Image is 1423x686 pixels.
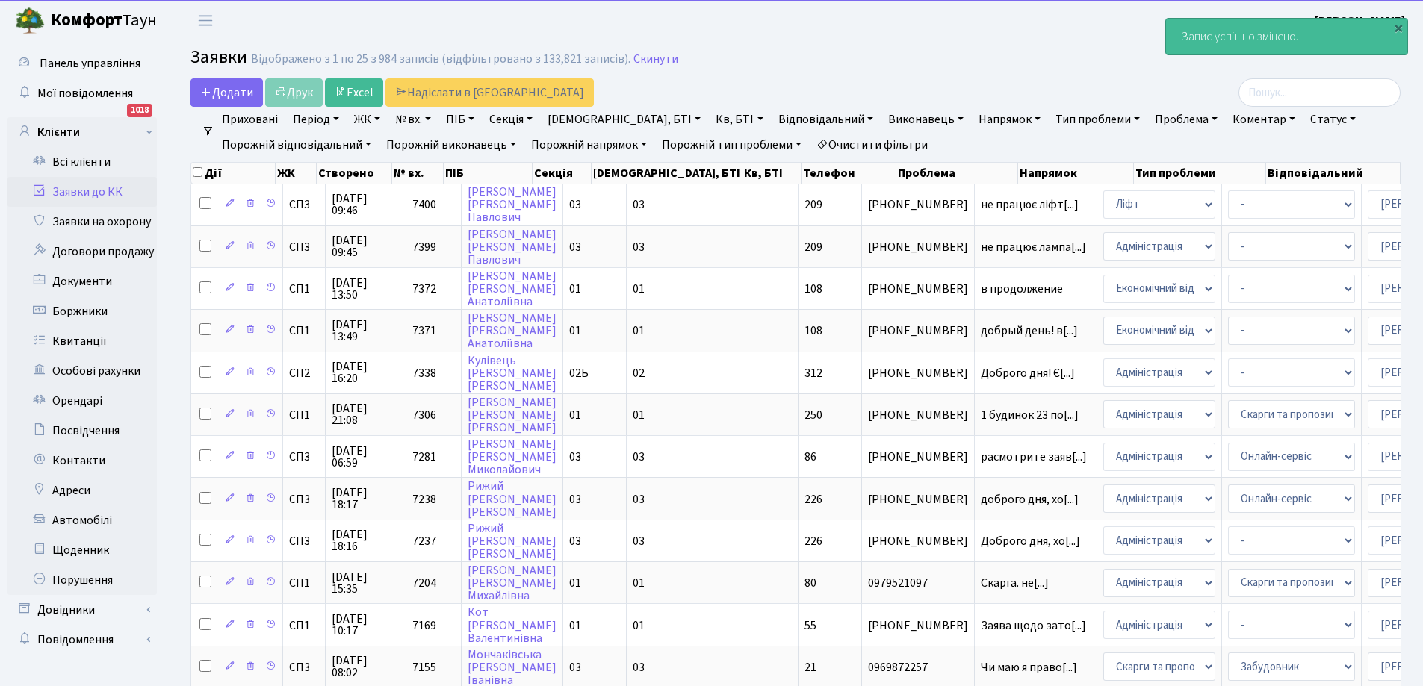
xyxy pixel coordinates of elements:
span: СП3 [289,535,319,547]
button: Переключити навігацію [187,8,224,33]
span: 03 [633,196,645,213]
a: Особові рахунки [7,356,157,386]
span: СП3 [289,241,319,253]
a: Панель управління [7,49,157,78]
th: ПІБ [444,163,532,184]
span: 03 [633,449,645,465]
a: Excel [325,78,383,107]
span: 01 [569,281,581,297]
a: Договори продажу [7,237,157,266]
a: Кулівець[PERSON_NAME][PERSON_NAME] [468,352,557,394]
div: Запис успішно змінено. [1166,19,1407,54]
span: СП1 [289,283,319,295]
span: [PHONE_NUMBER] [868,451,968,463]
th: Проблема [896,163,1017,184]
span: [DATE] 06:59 [332,445,400,469]
th: Створено [317,163,391,184]
span: 7399 [412,239,436,255]
a: Порожній напрямок [525,132,653,158]
span: 250 [804,407,822,423]
th: Секція [533,163,592,184]
span: в продолжение [981,283,1091,295]
a: Кот[PERSON_NAME]Валентинівна [468,605,557,646]
span: доброго дня, хо[...] [981,491,1079,508]
span: 7204 [412,575,436,591]
a: Всі клієнти [7,147,157,177]
a: Порожній виконавець [380,132,522,158]
span: [DATE] 08:02 [332,655,400,679]
span: 03 [633,491,645,508]
a: ЖК [348,107,386,132]
span: 209 [804,196,822,213]
b: [PERSON_NAME] [1315,13,1405,29]
span: СП3 [289,661,319,673]
a: Коментар [1227,107,1301,132]
span: [PHONE_NUMBER] [868,199,968,211]
a: Скинути [633,52,678,66]
a: Адреси [7,475,157,505]
a: № вх. [389,107,437,132]
span: 0969872257 [868,661,968,673]
a: Заявки на охорону [7,207,157,237]
span: 7306 [412,407,436,423]
a: [PERSON_NAME][PERSON_NAME]Михайлівна [468,562,557,604]
span: 80 [804,575,816,591]
span: [DATE] 18:16 [332,528,400,552]
a: ПІБ [440,107,480,132]
span: 02 [633,365,645,381]
div: Відображено з 1 по 25 з 984 записів (відфільтровано з 133,821 записів). [251,52,630,66]
span: 7169 [412,617,436,634]
span: Чи маю я право[...] [981,659,1077,676]
span: 312 [804,365,822,381]
a: [PERSON_NAME][PERSON_NAME]Павлович [468,226,557,268]
a: Напрямок [973,107,1047,132]
a: Очистити фільтри [810,132,934,158]
span: [DATE] 13:50 [332,277,400,301]
span: расмотрите заяв[...] [981,449,1087,465]
span: [PHONE_NUMBER] [868,283,968,295]
span: 108 [804,322,822,339]
span: СП1 [289,325,319,337]
span: [DATE] 18:17 [332,487,400,511]
th: № вх. [392,163,444,184]
a: Тип проблеми [1050,107,1146,132]
span: 7400 [412,196,436,213]
span: [DATE] 15:35 [332,571,400,595]
span: [DATE] 09:46 [332,193,400,216]
span: Доброго дня, хо[...] [981,533,1080,549]
span: 01 [569,575,581,591]
a: Щоденник [7,535,157,565]
span: 86 [804,449,816,465]
span: 7372 [412,281,436,297]
a: Проблема [1149,107,1224,132]
span: 01 [569,617,581,634]
span: 7155 [412,659,436,676]
span: [PHONE_NUMBER] [868,367,968,379]
span: Скарга. не[...] [981,575,1049,591]
a: Додати [190,78,263,107]
span: [PHONE_NUMBER] [868,535,968,547]
span: 7371 [412,322,436,339]
span: добрый день! в[...] [981,322,1078,339]
span: 03 [633,533,645,549]
span: 226 [804,533,822,549]
a: Порожній тип проблеми [656,132,807,158]
a: Автомобілі [7,505,157,535]
span: 03 [569,533,581,549]
span: Панель управління [40,55,140,72]
a: Рижий[PERSON_NAME][PERSON_NAME] [468,478,557,520]
a: [PERSON_NAME][PERSON_NAME]Анатоліївна [468,310,557,352]
span: 02Б [569,365,589,381]
span: [DATE] 10:17 [332,613,400,637]
th: Кв, БТІ [742,163,802,184]
span: 03 [569,196,581,213]
span: [DATE] 21:08 [332,402,400,426]
span: [PHONE_NUMBER] [868,493,968,505]
span: Мої повідомлення [37,85,133,102]
span: 03 [633,659,645,676]
a: Контакти [7,446,157,475]
span: Додати [200,84,253,101]
div: 1018 [127,104,152,117]
th: Напрямок [1018,163,1135,184]
span: [DATE] 09:45 [332,234,400,258]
